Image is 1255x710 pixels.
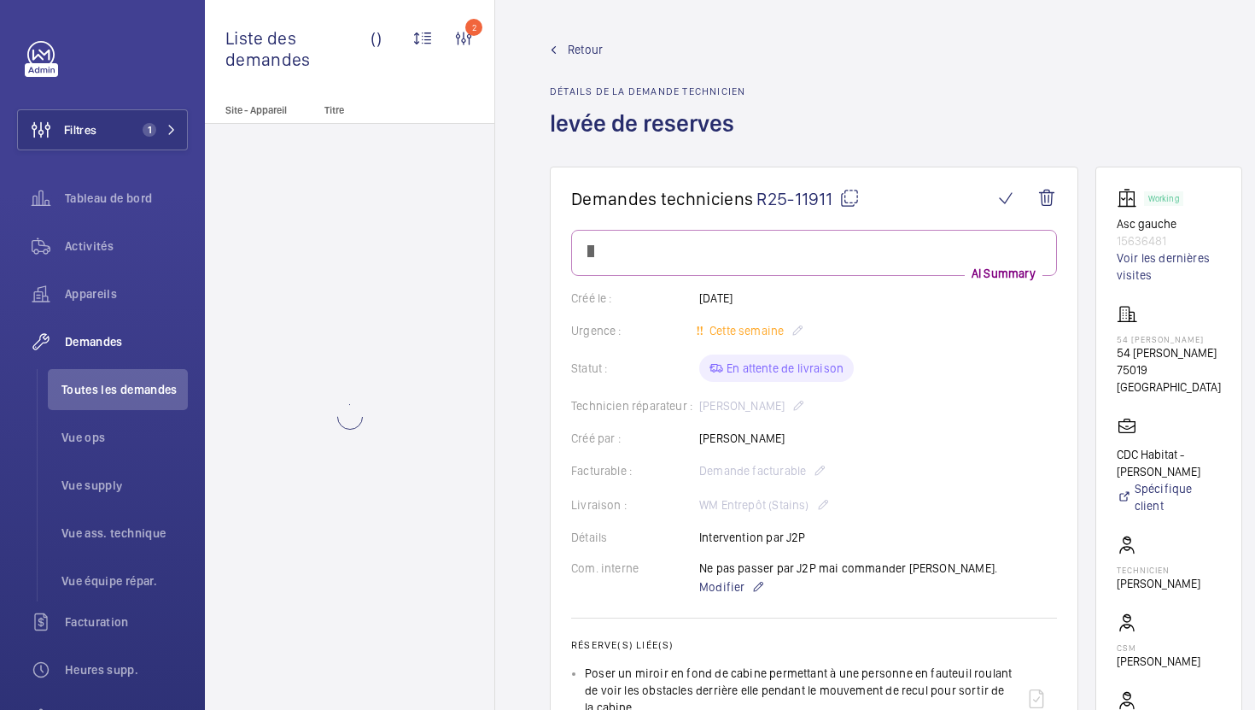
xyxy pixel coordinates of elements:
[65,333,188,350] span: Demandes
[1117,643,1200,653] p: CSM
[1117,344,1221,361] p: 54 [PERSON_NAME]
[324,104,437,116] p: Titre
[550,85,745,97] h2: Détails de la demande technicien
[143,123,156,137] span: 1
[568,41,603,58] span: Retour
[965,265,1042,282] p: AI Summary
[699,578,744,596] span: Modifier
[225,27,371,70] span: Liste des demandes
[1117,249,1221,284] a: Voir les dernières visites
[17,109,188,150] button: Filtres1
[1117,232,1221,249] p: 15636481
[550,108,745,167] h1: levée de reserves
[1117,653,1200,670] p: [PERSON_NAME]
[65,190,188,207] span: Tableau de bord
[205,104,318,116] p: Site - Appareil
[65,285,188,302] span: Appareils
[1117,565,1200,575] p: Technicien
[571,639,1057,651] h2: Réserve(s) liée(s)
[65,613,188,631] span: Facturation
[1117,334,1221,344] p: 54 [PERSON_NAME]
[1117,215,1221,232] p: Asc gauche
[1117,575,1200,592] p: [PERSON_NAME]
[756,188,860,209] span: R25-11911
[61,525,188,542] span: Vue ass. technique
[1117,361,1221,396] p: 75019 [GEOGRAPHIC_DATA]
[61,572,188,590] span: Vue équipe répar.
[571,188,753,209] span: Demandes techniciens
[61,381,188,398] span: Toutes les demandes
[61,429,188,446] span: Vue ops
[1148,196,1179,202] p: Working
[61,477,188,494] span: Vue supply
[1117,446,1221,480] p: CDC Habitat - [PERSON_NAME]
[1117,188,1144,208] img: elevator.svg
[65,661,188,678] span: Heures supp.
[64,121,96,138] span: Filtres
[1117,480,1221,514] a: Spécifique client
[65,238,188,255] span: Activités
